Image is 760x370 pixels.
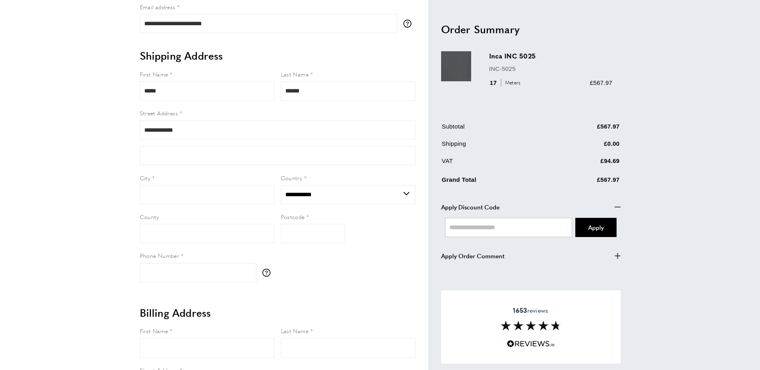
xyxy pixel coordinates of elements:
span: Street Address [140,109,178,117]
span: Apply Coupon [588,223,604,231]
span: Country [281,174,302,182]
img: Reviews.io 5 stars [507,340,555,348]
h3: Inca INC 5025 [489,51,613,60]
td: Subtotal [442,121,549,137]
td: £0.00 [550,139,620,154]
span: Meters [501,79,523,86]
td: VAT [442,156,549,171]
strong: 1653 [513,305,527,314]
td: £94.69 [550,156,620,171]
span: Last Name [281,327,309,335]
span: £567.97 [590,79,612,86]
p: INC-5025 [489,64,613,73]
span: Email address [140,3,175,11]
span: reviews [513,306,548,314]
img: Inca INC 5025 [441,51,471,81]
button: More information [403,20,415,28]
span: County [140,213,159,221]
td: £567.97 [550,121,620,137]
span: Apply Discount Code [441,202,500,211]
span: Apply Order Comment [441,251,504,260]
td: Shipping [442,139,549,154]
h2: Order Summary [441,22,621,36]
td: £567.97 [550,173,620,190]
button: Apply Coupon [575,217,617,237]
span: Postcode [281,213,305,221]
span: Last Name [281,70,309,78]
span: First Name [140,327,168,335]
img: Reviews section [501,321,561,330]
span: Phone Number [140,251,179,259]
span: First Name [140,70,168,78]
span: City [140,174,151,182]
div: 17 [489,78,524,87]
button: More information [262,269,274,277]
h2: Billing Address [140,306,415,320]
td: Grand Total [442,173,549,190]
h2: Shipping Address [140,48,415,63]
